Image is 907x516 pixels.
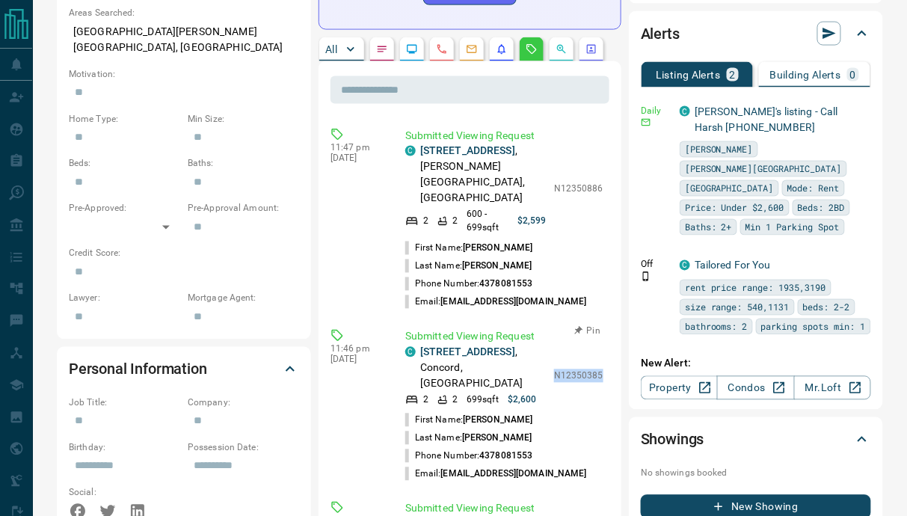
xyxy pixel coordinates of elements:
p: 2 [423,215,428,228]
svg: Notes [376,43,388,55]
svg: Emails [466,43,478,55]
svg: Opportunities [556,43,568,55]
span: [EMAIL_ADDRESS][DOMAIN_NAME] [441,469,587,479]
p: N12350385 [554,369,603,383]
span: Baths: 2+ [685,220,732,235]
span: Beds: 2BD [798,200,845,215]
p: Motivation: [69,67,299,81]
span: [PERSON_NAME] [463,243,532,254]
span: [GEOGRAPHIC_DATA] [685,181,774,196]
p: Last Name: [405,431,532,445]
p: Submitted Viewing Request [405,128,603,144]
p: Daily [641,104,671,117]
p: Off [641,258,671,271]
p: [DATE] [330,153,383,164]
p: 2 [730,70,736,80]
p: , [PERSON_NAME][GEOGRAPHIC_DATA], [GEOGRAPHIC_DATA] [420,144,547,206]
p: N12350886 [554,182,603,196]
span: [PERSON_NAME] [685,142,753,157]
p: Phone Number: [405,277,533,291]
svg: Push Notification Only [641,271,651,282]
span: Min 1 Parking Spot [745,220,840,235]
p: First Name: [405,242,533,255]
svg: Email [641,117,651,128]
p: Beds: [69,157,180,171]
p: 699 sqft [467,393,499,407]
span: beds: 2-2 [803,300,850,315]
div: condos.ca [680,106,690,117]
p: Submitted Viewing Request [405,329,603,345]
p: [DATE] [330,354,383,365]
a: Property [641,376,718,400]
div: condos.ca [680,260,690,271]
p: New Alert: [641,356,871,372]
span: size range: 540,1131 [685,300,790,315]
p: Last Name: [405,259,532,273]
span: 4378081553 [479,451,532,461]
p: No showings booked [641,467,871,480]
a: [STREET_ADDRESS] [420,346,515,358]
a: Condos [717,376,794,400]
svg: Requests [526,43,538,55]
a: Mr.Loft [794,376,871,400]
div: Showings [641,422,871,458]
div: condos.ca [405,146,416,156]
span: [PERSON_NAME] [462,261,532,271]
span: [PERSON_NAME] [463,415,532,426]
p: Min Size: [188,112,299,126]
p: Possession Date: [188,441,299,455]
p: Areas Searched: [69,6,299,19]
p: Mortgage Agent: [188,292,299,305]
p: Pre-Approved: [69,202,180,215]
button: Pin [566,325,609,338]
p: [GEOGRAPHIC_DATA][PERSON_NAME][GEOGRAPHIC_DATA], [GEOGRAPHIC_DATA] [69,19,299,60]
p: 2 [423,393,428,407]
p: Company: [188,396,299,410]
p: Email: [405,467,587,481]
p: Phone Number: [405,449,533,463]
div: condos.ca [405,347,416,357]
p: 600 - 699 sqft [467,208,508,235]
p: $2,599 [517,215,547,228]
p: Birthday: [69,441,180,455]
p: Social: [69,486,180,500]
p: Baths: [188,157,299,171]
svg: Calls [436,43,448,55]
svg: Lead Browsing Activity [406,43,418,55]
span: parking spots min: 1 [761,319,866,334]
p: Credit Score: [69,247,299,260]
p: 11:46 pm [330,344,383,354]
div: Alerts [641,16,871,52]
p: 11:47 pm [330,143,383,153]
span: Price: Under $2,600 [685,200,784,215]
h2: Showings [641,428,704,452]
p: , Concord, [GEOGRAPHIC_DATA] [420,345,547,392]
h2: Personal Information [69,357,207,381]
p: Job Title: [69,396,180,410]
svg: Listing Alerts [496,43,508,55]
p: First Name: [405,414,533,427]
p: Lawyer: [69,292,180,305]
span: rent price range: 1935,3190 [685,280,826,295]
div: Personal Information [69,351,299,387]
a: [PERSON_NAME]'s listing - Call Harsh [PHONE_NUMBER] [695,105,838,133]
span: [PERSON_NAME] [462,433,532,443]
span: bathrooms: 2 [685,319,748,334]
p: Home Type: [69,112,180,126]
p: Email: [405,295,587,309]
p: 2 [452,393,458,407]
svg: Agent Actions [585,43,597,55]
a: [STREET_ADDRESS] [420,145,515,157]
p: All [325,44,337,55]
a: Tailored For You [695,259,771,271]
p: 2 [452,215,458,228]
p: Listing Alerts [656,70,721,80]
span: [PERSON_NAME][GEOGRAPHIC_DATA] [685,162,842,176]
span: 4378081553 [479,279,532,289]
h2: Alerts [641,22,680,46]
p: Pre-Approval Amount: [188,202,299,215]
span: [EMAIL_ADDRESS][DOMAIN_NAME] [441,297,587,307]
p: $2,600 [508,393,537,407]
span: Mode: Rent [787,181,840,196]
p: Building Alerts [770,70,841,80]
